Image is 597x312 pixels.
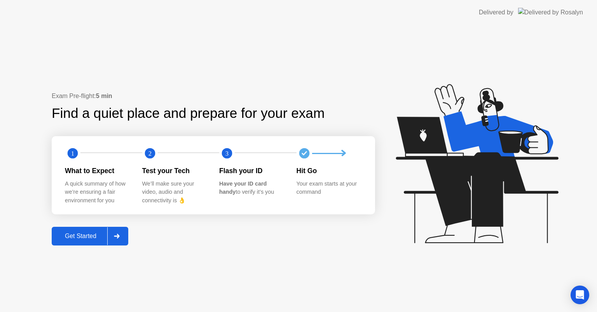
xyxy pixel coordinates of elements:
div: What to Expect [65,166,130,176]
div: Exam Pre-flight: [52,91,375,101]
button: Get Started [52,227,128,245]
text: 1 [71,150,74,157]
div: Test your Tech [142,166,207,176]
div: Find a quiet place and prepare for your exam [52,103,326,124]
div: Delivered by [479,8,513,17]
b: Have your ID card handy [219,181,267,195]
div: Your exam starts at your command [297,180,361,196]
div: We’ll make sure your video, audio and connectivity is 👌 [142,180,207,205]
div: Get Started [54,233,107,240]
div: A quick summary of how we’re ensuring a fair environment for you [65,180,130,205]
text: 2 [148,150,151,157]
div: Flash your ID [219,166,284,176]
text: 3 [225,150,229,157]
div: to verify it’s you [219,180,284,196]
img: Delivered by Rosalyn [518,8,583,17]
div: Open Intercom Messenger [571,286,589,304]
div: Hit Go [297,166,361,176]
b: 5 min [96,93,112,99]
